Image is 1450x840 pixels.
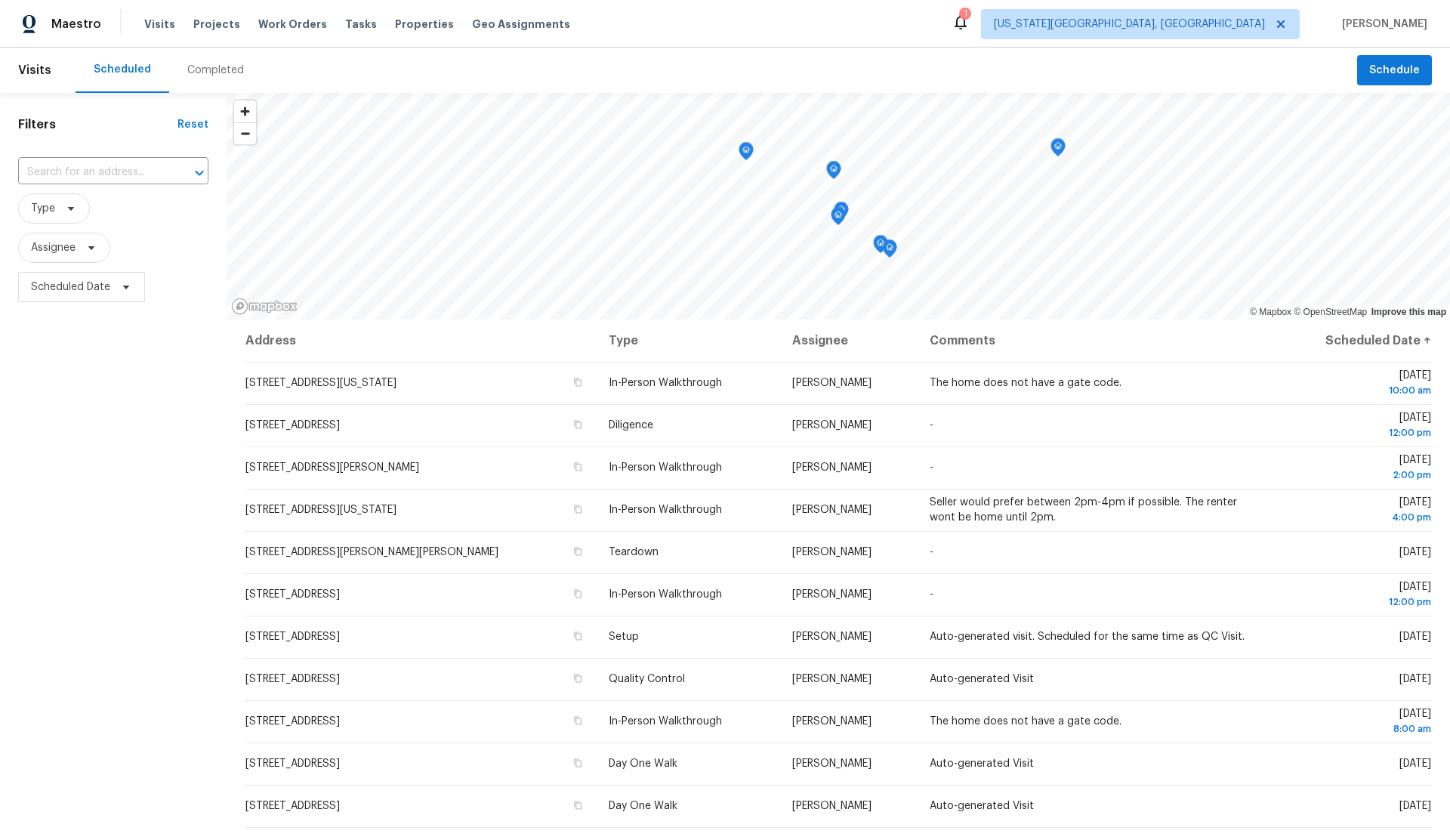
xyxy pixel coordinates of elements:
span: [STREET_ADDRESS] [245,674,340,684]
button: Copy Address [571,375,585,389]
span: Diligence [609,420,653,431]
span: - [930,589,933,600]
th: Type [597,320,779,362]
span: Seller would prefer between 2pm-4pm if possible. The renter wont be home until 2pm. [930,497,1237,523]
span: [DATE] [1286,412,1431,440]
span: [STREET_ADDRESS] [245,758,340,769]
span: [DATE] [1399,801,1431,811]
span: The home does not have a gate code. [930,716,1121,727]
span: - [930,547,933,557]
span: [PERSON_NAME] [792,674,872,684]
span: In-Person Walkthrough [609,505,722,515]
span: The home does not have a gate code. [930,378,1121,388]
span: - [930,462,933,473]
button: Open [189,162,210,184]
div: 12:00 pm [1286,425,1431,440]
span: Teardown [609,547,659,557]
button: Copy Address [571,798,585,812]
span: [PERSON_NAME] [792,420,872,431]
span: Quality Control [609,674,685,684]
span: Auto-generated Visit [930,674,1034,684]
span: [PERSON_NAME] [792,801,872,811]
div: 8:00 am [1286,721,1431,737]
button: Copy Address [571,672,585,685]
span: [STREET_ADDRESS] [245,589,340,600]
span: [PERSON_NAME] [792,505,872,515]
button: Copy Address [571,714,585,727]
span: Geo Assignments [472,17,570,32]
th: Assignee [780,320,918,362]
div: 1 [964,6,967,21]
span: [DATE] [1286,497,1431,525]
th: Address [245,320,597,362]
h1: Filters [18,117,177,132]
span: Auto-generated visit. Scheduled for the same time as QC Visit. [930,632,1245,642]
span: [DATE] [1399,758,1431,769]
div: Map marker [831,207,846,230]
span: Tasks [345,19,377,29]
span: [PERSON_NAME] [792,632,872,642]
span: [DATE] [1399,632,1431,642]
div: Completed [187,63,244,78]
span: [DATE] [1286,582,1431,610]
button: Copy Address [571,587,585,601]
div: Map marker [826,161,841,184]
span: [DATE] [1286,455,1431,483]
span: [STREET_ADDRESS] [245,801,340,811]
span: In-Person Walkthrough [609,462,722,473]
span: Visits [144,17,175,32]
div: Map marker [873,235,888,258]
span: [STREET_ADDRESS][US_STATE] [245,505,396,515]
span: [DATE] [1399,547,1431,557]
button: Copy Address [571,460,585,474]
div: Map marker [882,239,897,263]
button: Zoom out [234,122,256,144]
a: Mapbox [1250,307,1291,317]
span: Properties [395,17,454,32]
div: Map marker [1050,138,1066,162]
a: Improve this map [1371,307,1446,317]
span: [STREET_ADDRESS][PERSON_NAME][PERSON_NAME] [245,547,498,557]
span: [PERSON_NAME] [792,589,872,600]
span: Setup [609,632,639,642]
span: [PERSON_NAME] [792,462,872,473]
span: [US_STATE][GEOGRAPHIC_DATA], [GEOGRAPHIC_DATA] [994,17,1265,32]
input: Search for an address... [18,161,166,184]
span: [PERSON_NAME] [1336,17,1427,32]
div: 12:00 pm [1286,594,1431,610]
span: [DATE] [1399,674,1431,684]
th: Comments [918,320,1274,362]
canvas: Map [227,93,1450,320]
span: Maestro [51,17,101,32]
span: [STREET_ADDRESS] [245,632,340,642]
span: [STREET_ADDRESS] [245,716,340,727]
span: Auto-generated Visit [930,758,1034,769]
button: Copy Address [571,418,585,431]
span: Projects [193,17,240,32]
button: Copy Address [571,756,585,770]
span: In-Person Walkthrough [609,589,722,600]
button: Zoom in [234,100,256,122]
span: [PERSON_NAME] [792,716,872,727]
span: In-Person Walkthrough [609,716,722,727]
span: - [930,420,933,431]
span: Assignee [31,240,76,255]
button: Copy Address [571,545,585,558]
button: Copy Address [571,502,585,516]
div: 2:00 pm [1286,468,1431,483]
div: 10:00 am [1286,383,1431,398]
div: Map marker [834,202,849,225]
span: [PERSON_NAME] [792,547,872,557]
span: Type [31,201,55,216]
span: [STREET_ADDRESS] [245,420,340,431]
span: [STREET_ADDRESS][PERSON_NAME] [245,462,419,473]
div: 4:00 pm [1286,510,1431,525]
span: Auto-generated Visit [930,801,1034,811]
span: Day One Walk [609,758,677,769]
div: Scheduled [94,62,151,77]
th: Scheduled Date ↑ [1274,320,1432,362]
span: Day One Walk [609,801,677,811]
span: Work Orders [258,17,327,32]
